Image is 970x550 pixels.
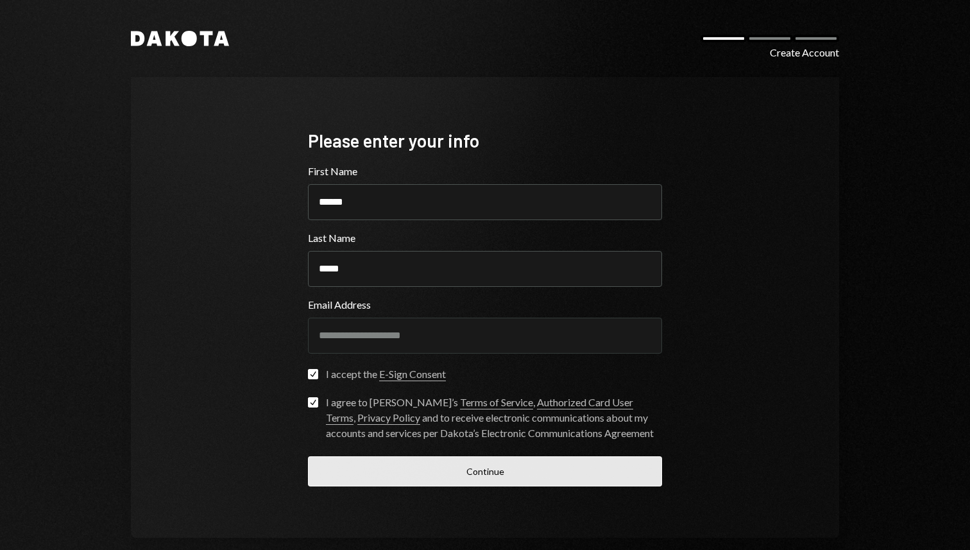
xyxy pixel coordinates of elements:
[770,45,839,60] div: Create Account
[357,411,420,425] a: Privacy Policy
[308,297,662,313] label: Email Address
[326,395,662,441] div: I agree to [PERSON_NAME]’s , , and to receive electronic communications about my accounts and ser...
[308,456,662,486] button: Continue
[379,368,446,381] a: E-Sign Consent
[308,128,662,153] div: Please enter your info
[308,397,318,408] button: I agree to [PERSON_NAME]’s Terms of Service, Authorized Card User Terms, Privacy Policy and to re...
[326,396,633,425] a: Authorized Card User Terms
[308,164,662,179] label: First Name
[326,366,446,382] div: I accept the
[308,369,318,379] button: I accept the E-Sign Consent
[308,230,662,246] label: Last Name
[460,396,533,409] a: Terms of Service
